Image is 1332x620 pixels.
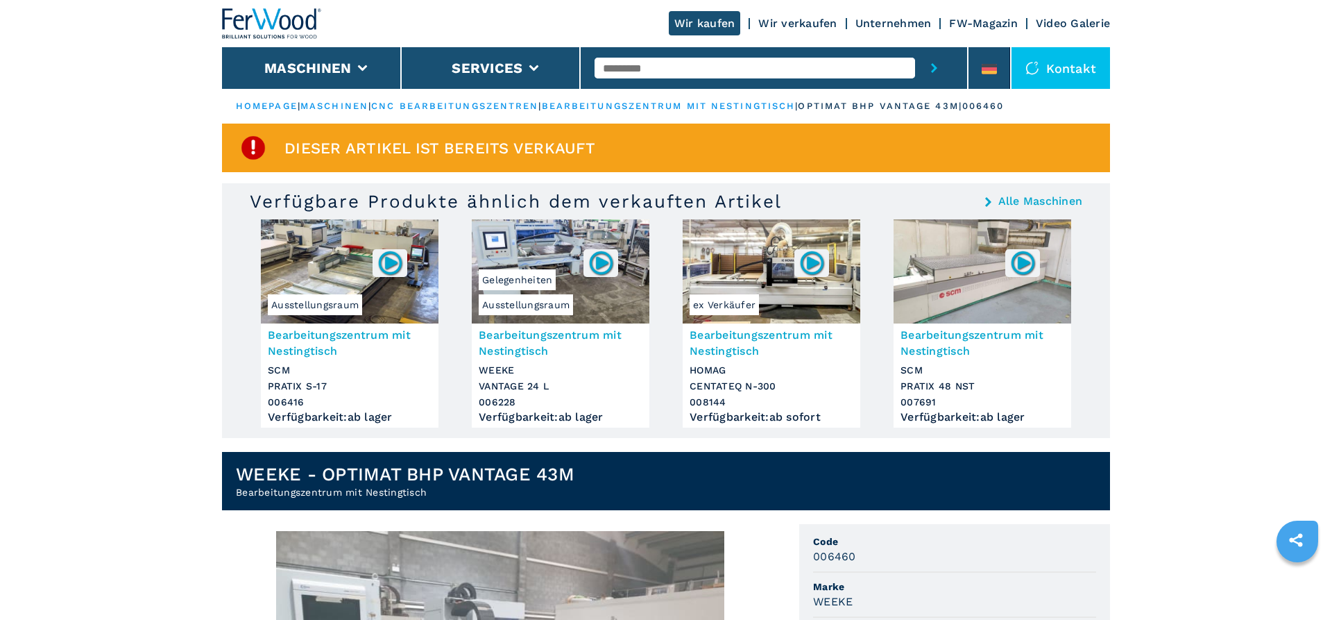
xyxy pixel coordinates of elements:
[813,548,856,564] h3: 006460
[690,414,853,421] div: Verfügbarkeit : ab sofort
[813,580,1096,594] span: Marke
[236,101,298,111] a: HOMEPAGE
[813,535,1096,548] span: Code
[377,249,404,276] img: 006416
[479,362,642,410] h3: WEEKE VANTAGE 24 L 006228
[542,101,796,111] a: bearbeitungszentrum mit nestingtisch
[250,190,782,212] h3: Verfügbare Produkte ähnlich dem verkauften Artikel
[236,463,574,485] h1: WEEKE - OPTIMAT BHP VANTAGE 43M
[261,219,438,428] a: Bearbeitungszentrum mit Nestingtisch SCM PRATIX S-17Ausstellungsraum006416Bearbeitungszentrum mit...
[998,196,1083,207] a: Alle Maschinen
[236,485,574,499] h2: Bearbeitungszentrum mit Nestingtisch
[1011,47,1110,89] div: Kontakt
[479,414,642,421] div: Verfügbarkeit : ab lager
[690,327,853,359] h3: Bearbeitungszentrum mit Nestingtisch
[799,249,826,276] img: 008144
[264,60,351,76] button: Maschinen
[268,327,432,359] h3: Bearbeitungszentrum mit Nestingtisch
[239,134,267,162] img: SoldProduct
[268,414,432,421] div: Verfügbarkeit : ab lager
[758,17,837,30] a: Wir verkaufen
[1036,17,1110,30] a: Video Galerie
[683,219,860,428] a: Bearbeitungszentrum mit Nestingtisch HOMAG CENTATEQ N-300ex Verkäufer008144Bearbeitungszentrum mi...
[261,219,438,324] img: Bearbeitungszentrum mit Nestingtisch SCM PRATIX S-17
[690,294,759,315] span: ex Verkäufer
[222,8,322,39] img: Ferwood
[371,101,538,111] a: cnc bearbeitungszentren
[690,362,853,410] h3: HOMAG CENTATEQ N-300 008144
[268,294,362,315] span: Ausstellungsraum
[669,11,741,35] a: Wir kaufen
[452,60,522,76] button: Services
[900,414,1064,421] div: Verfügbarkeit : ab lager
[538,101,541,111] span: |
[268,362,432,410] h3: SCM PRATIX S-17 006416
[479,269,556,290] span: Gelegenheiten
[1025,61,1039,75] img: Kontakt
[479,327,642,359] h3: Bearbeitungszentrum mit Nestingtisch
[368,101,371,111] span: |
[1009,249,1036,276] img: 007691
[472,219,649,428] a: Bearbeitungszentrum mit Nestingtisch WEEKE VANTAGE 24 LAusstellungsraumGelegenheiten006228Bearbei...
[683,219,860,324] img: Bearbeitungszentrum mit Nestingtisch HOMAG CENTATEQ N-300
[795,101,798,111] span: |
[284,140,595,156] span: Dieser Artikel ist bereits verkauft
[962,100,1005,112] p: 006460
[798,100,962,112] p: optimat bhp vantage 43m |
[479,294,573,315] span: Ausstellungsraum
[949,17,1018,30] a: FW-Magazin
[855,17,932,30] a: Unternehmen
[1279,523,1313,558] a: sharethis
[298,101,300,111] span: |
[915,47,953,89] button: submit-button
[900,327,1064,359] h3: Bearbeitungszentrum mit Nestingtisch
[588,249,615,276] img: 006228
[472,219,649,324] img: Bearbeitungszentrum mit Nestingtisch WEEKE VANTAGE 24 L
[894,219,1071,428] a: Bearbeitungszentrum mit Nestingtisch SCM PRATIX 48 NST007691Bearbeitungszentrum mit NestingtischS...
[1273,558,1322,610] iframe: Chat
[300,101,368,111] a: maschinen
[900,362,1064,410] h3: SCM PRATIX 48 NST 007691
[894,219,1071,324] img: Bearbeitungszentrum mit Nestingtisch SCM PRATIX 48 NST
[813,594,853,610] h3: WEEKE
